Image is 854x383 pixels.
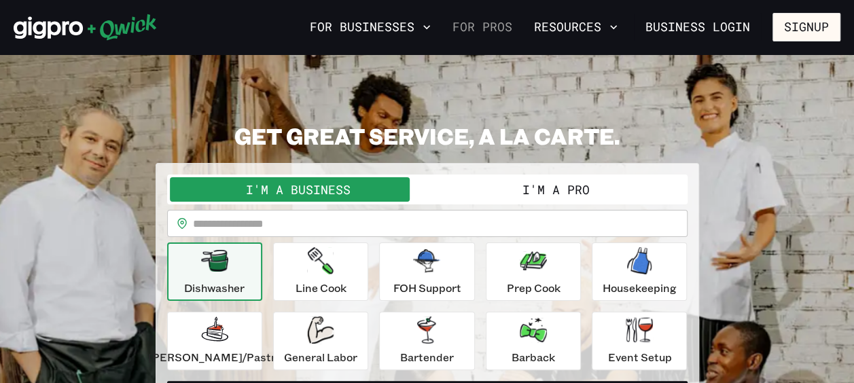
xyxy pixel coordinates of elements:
p: Prep Cook [506,280,560,296]
button: I'm a Pro [427,177,685,202]
p: [PERSON_NAME]/Pastry [148,349,281,365]
button: Signup [772,13,840,41]
p: Dishwasher [184,280,245,296]
p: FOH Support [393,280,461,296]
button: I'm a Business [170,177,427,202]
button: Resources [529,16,623,39]
button: Housekeeping [592,242,687,301]
h2: GET GREAT SERVICE, A LA CARTE. [156,122,699,149]
button: Event Setup [592,312,687,370]
button: For Businesses [304,16,436,39]
a: Business Login [634,13,762,41]
p: Barback [512,349,555,365]
button: FOH Support [379,242,474,301]
p: Event Setup [607,349,671,365]
p: Line Cook [296,280,346,296]
button: Dishwasher [167,242,262,301]
button: Line Cook [273,242,368,301]
p: General Labor [284,349,357,365]
button: Prep Cook [486,242,581,301]
button: [PERSON_NAME]/Pastry [167,312,262,370]
p: Housekeeping [603,280,677,296]
button: Bartender [379,312,474,370]
button: Barback [486,312,581,370]
p: Bartender [400,349,454,365]
a: For Pros [447,16,518,39]
button: General Labor [273,312,368,370]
